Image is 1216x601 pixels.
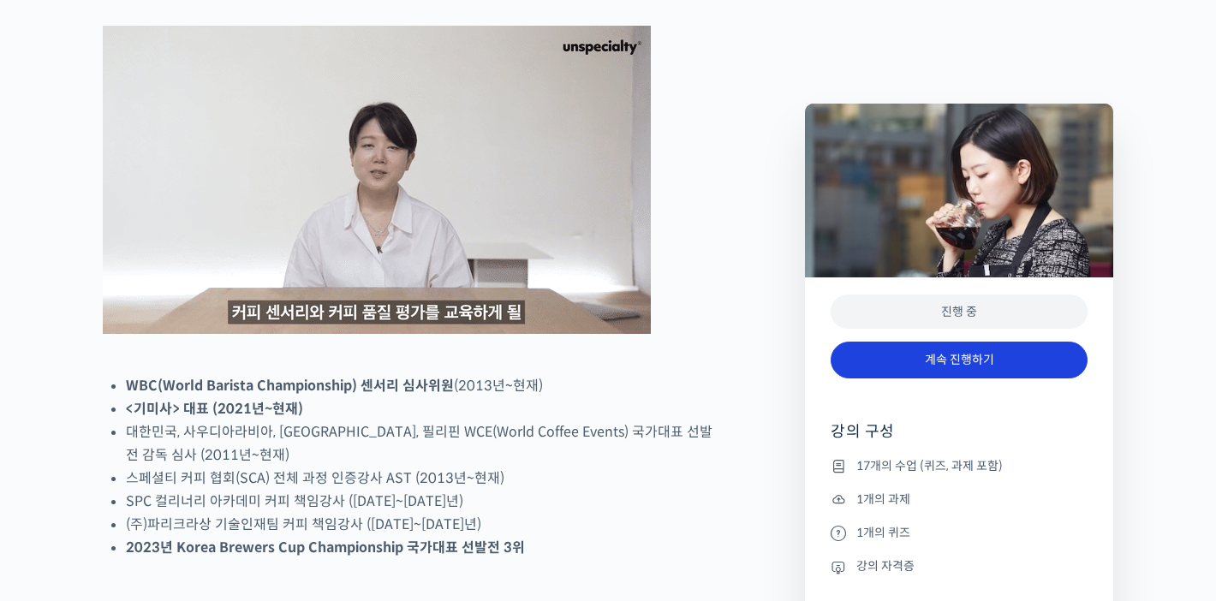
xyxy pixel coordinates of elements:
h4: 강의 구성 [831,421,1088,455]
li: (2013년~현재) [126,374,714,397]
li: 스페셜티 커피 협회(SCA) 전체 과정 인증강사 AST (2013년~현재) [126,467,714,490]
a: 홈 [5,459,113,502]
a: 계속 진행하기 [831,342,1088,378]
div: 진행 중 [831,295,1088,330]
strong: <기미사> 대표 (2021년~현재) [126,400,303,418]
span: 대화 [157,485,177,499]
strong: WBC(World Barista Championship) 센서리 심사위원 [126,377,454,395]
li: 대한민국, 사우디아라비아, [GEOGRAPHIC_DATA], 필리핀 WCE(World Coffee Events) 국가대표 선발전 감독 심사 (2011년~현재) [126,420,714,467]
strong: 2023년 Korea Brewers Cup Championship 국가대표 선발전 3위 [126,539,525,556]
span: 홈 [54,485,64,498]
li: 17개의 수업 (퀴즈, 과제 포함) [831,455,1088,476]
a: 대화 [113,459,221,502]
li: 강의 자격증 [831,556,1088,577]
li: (주)파리크라상 기술인재팀 커피 책임강사 ([DATE]~[DATE]년) [126,513,714,536]
span: 설정 [265,485,285,498]
a: 설정 [221,459,329,502]
li: 1개의 과제 [831,489,1088,509]
li: SPC 컬리너리 아카데미 커피 책임강사 ([DATE]~[DATE]년) [126,490,714,513]
li: 1개의 퀴즈 [831,522,1088,543]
